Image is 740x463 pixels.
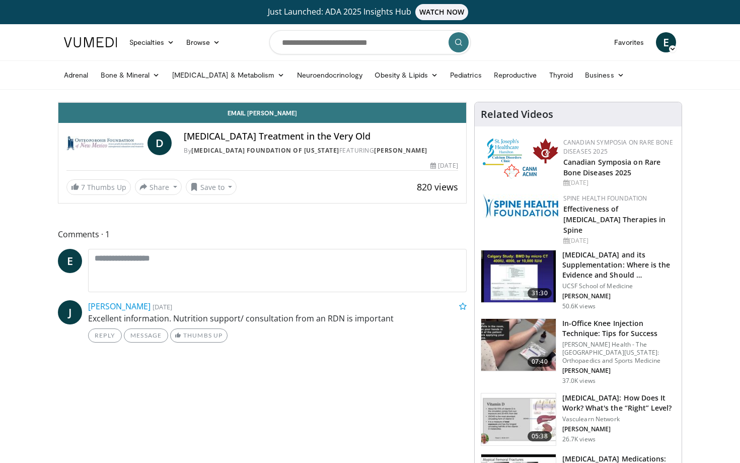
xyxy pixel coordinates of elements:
[58,65,95,85] a: Adrenal
[562,415,676,423] p: Vasculearn Network
[180,32,227,52] a: Browse
[528,431,552,441] span: 05:38
[481,319,556,371] img: 9b54ede4-9724-435c-a780-8950048db540.150x105_q85_crop-smart_upscale.jpg
[608,32,650,52] a: Favorites
[170,328,227,343] a: Thumbs Up
[543,65,579,85] a: Thyroid
[488,65,543,85] a: Reproductive
[481,318,676,385] a: 07:40 In-Office Knee Injection Technique: Tips for Success [PERSON_NAME] Health - The [GEOGRAPHIC...
[88,301,151,312] a: [PERSON_NAME]
[481,250,556,303] img: 4bb25b40-905e-443e-8e37-83f056f6e86e.150x105_q85_crop-smart_upscale.jpg
[563,204,666,235] a: Effectiveness of [MEDICAL_DATA] Therapies in Spine
[481,108,553,120] h4: Related Videos
[123,32,180,52] a: Specialties
[58,249,82,273] a: E
[562,292,676,300] p: [PERSON_NAME]
[579,65,630,85] a: Business
[65,4,675,20] a: Just Launched: ADA 2025 Insights HubWATCH NOW
[562,250,676,280] h3: [MEDICAL_DATA] and its Supplementation: Where is the Evidence and Should …
[58,102,466,103] video-js: Video Player
[66,131,143,155] img: Osteoporosis Foundation of New Mexico
[483,138,558,179] img: 59b7dea3-8883-45d6-a110-d30c6cb0f321.png.150x105_q85_autocrop_double_scale_upscale_version-0.2.png
[562,302,596,310] p: 50.6K views
[291,65,368,85] a: Neuroendocrinology
[64,37,117,47] img: VuMedi Logo
[415,4,469,20] span: WATCH NOW
[562,425,676,433] p: [PERSON_NAME]
[562,367,676,375] p: [PERSON_NAME]
[444,65,488,85] a: Pediatrics
[563,138,673,156] a: Canadian Symposia on Rare Bone Diseases 2025
[66,179,131,195] a: 7 Thumbs Up
[95,65,166,85] a: Bone & Mineral
[368,65,444,85] a: Obesity & Lipids
[481,393,556,446] img: 8daf03b8-df50-44bc-88e2-7c154046af55.150x105_q85_crop-smart_upscale.jpg
[481,393,676,446] a: 05:38 [MEDICAL_DATA]: How Does It Work? What's the “Right” Level? Vasculearn Network [PERSON_NAME...
[135,179,182,195] button: Share
[417,181,458,193] span: 820 views
[656,32,676,52] a: E
[562,318,676,339] h3: In-Office Knee Injection Technique: Tips for Success
[528,288,552,298] span: 31:30
[124,328,168,343] a: Message
[58,228,467,241] span: Comments 1
[153,302,172,311] small: [DATE]
[166,65,291,85] a: [MEDICAL_DATA] & Metabolism
[269,30,471,54] input: Search topics, interventions
[58,300,82,324] a: J
[184,131,458,142] h4: [MEDICAL_DATA] Treatment in the Very Old
[481,250,676,310] a: 31:30 [MEDICAL_DATA] and its Supplementation: Where is the Evidence and Should … UCSF School of M...
[562,393,676,413] h3: [MEDICAL_DATA]: How Does It Work? What's the “Right” Level?
[184,146,458,155] div: By FEATURING
[374,146,427,155] a: [PERSON_NAME]
[562,377,596,385] p: 37.0K views
[562,341,676,365] p: [PERSON_NAME] Health - The [GEOGRAPHIC_DATA][US_STATE]: Orthopaedics and Sports Medicine
[81,182,85,192] span: 7
[191,146,339,155] a: [MEDICAL_DATA] Foundation of [US_STATE]
[563,236,674,245] div: [DATE]
[186,179,237,195] button: Save to
[58,103,466,123] a: Email [PERSON_NAME]
[562,282,676,290] p: UCSF School of Medicine
[563,194,647,203] a: Spine Health Foundation
[563,178,674,187] div: [DATE]
[430,161,458,170] div: [DATE]
[147,131,172,155] a: D
[88,328,122,343] a: Reply
[563,157,661,177] a: Canadian Symposia on Rare Bone Diseases 2025
[88,312,467,324] p: Excellent information. Nutrition support/ consultation from an RDN is important
[528,357,552,367] span: 07:40
[483,194,558,218] img: 57d53db2-a1b3-4664-83ec-6a5e32e5a601.png.150x105_q85_autocrop_double_scale_upscale_version-0.2.jpg
[562,435,596,443] p: 26.7K views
